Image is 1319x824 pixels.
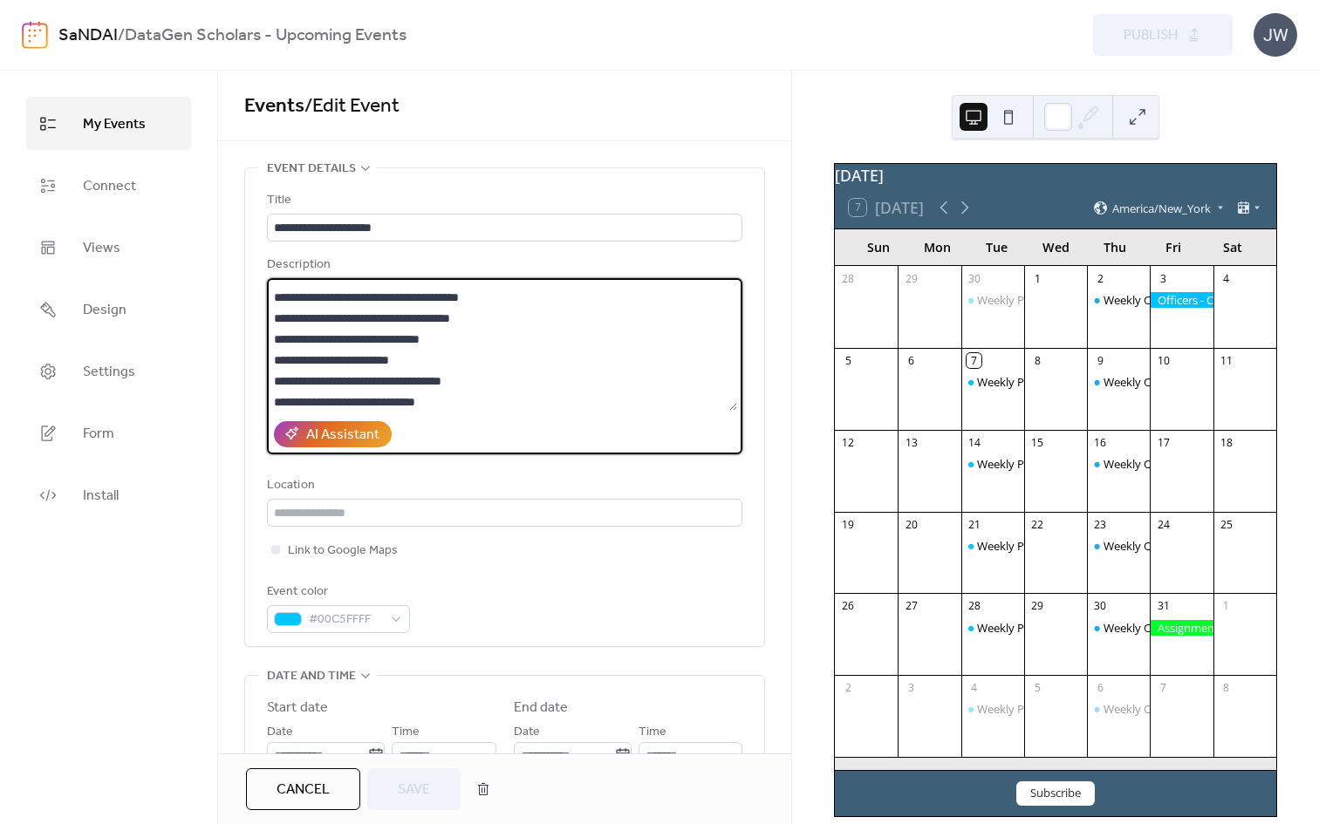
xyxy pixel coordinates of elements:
[1219,353,1234,368] div: 11
[1219,681,1234,696] div: 8
[1219,271,1234,286] div: 4
[244,87,304,126] a: Events
[1093,353,1108,368] div: 9
[977,701,1108,717] div: Weekly Program Meeting
[267,159,356,180] span: Event details
[1156,435,1171,450] div: 17
[1093,435,1108,450] div: 16
[967,353,981,368] div: 7
[1030,435,1045,450] div: 15
[1104,374,1209,390] div: Weekly Office Hours
[1093,681,1108,696] div: 6
[267,666,356,687] span: Date and time
[961,374,1024,390] div: Weekly Program Meeting
[1087,701,1150,717] div: Weekly Office Hours
[83,420,114,447] span: Form
[1150,292,1213,308] div: Officers - Complete Set 4 (Gen AI Tool Market Research Micro-job)
[1087,292,1150,308] div: Weekly Office Hours
[967,435,981,450] div: 14
[22,21,48,49] img: logo
[83,235,120,262] span: Views
[639,722,666,743] span: Time
[392,722,420,743] span: Time
[267,722,293,743] span: Date
[1093,271,1108,286] div: 2
[961,292,1024,308] div: Weekly Program Meeting - Kahoot
[267,582,407,603] div: Event color
[1093,517,1108,532] div: 23
[1030,353,1045,368] div: 8
[904,681,919,696] div: 3
[904,435,919,450] div: 13
[1104,620,1209,636] div: Weekly Office Hours
[977,456,1205,472] div: Weekly Program Meeting - Ethical AI Debate
[841,435,856,450] div: 12
[904,517,919,532] div: 20
[908,229,967,265] div: Mon
[118,19,125,52] b: /
[977,620,1108,636] div: Weekly Program Meeting
[1030,517,1045,532] div: 22
[26,159,191,212] a: Connect
[274,421,392,447] button: AI Assistant
[1087,620,1150,636] div: Weekly Office Hours
[1093,599,1108,614] div: 30
[841,681,856,696] div: 2
[841,599,856,614] div: 26
[967,229,1027,265] div: Tue
[1254,13,1297,57] div: JW
[267,475,739,496] div: Location
[267,190,739,211] div: Title
[1030,271,1045,286] div: 1
[904,271,919,286] div: 29
[26,406,191,460] a: Form
[1219,517,1234,532] div: 25
[961,538,1024,554] div: Weekly Program Meeting - AI-Powered Brainstorm
[1145,229,1204,265] div: Fri
[1203,229,1262,265] div: Sat
[967,599,981,614] div: 28
[977,538,1239,554] div: Weekly Program Meeting - AI-Powered Brainstorm
[961,620,1024,636] div: Weekly Program Meeting
[1087,538,1150,554] div: Weekly Office Hours
[1112,202,1211,214] span: America/New_York
[26,344,191,398] a: Settings
[26,221,191,274] a: Views
[1156,681,1171,696] div: 7
[26,283,191,336] a: Design
[1026,229,1085,265] div: Wed
[26,97,191,150] a: My Events
[58,19,118,52] a: SaNDAI
[514,698,569,718] div: End date
[288,541,398,562] span: Link to Google Maps
[1156,517,1171,532] div: 24
[1087,456,1150,472] div: Weekly Office Hours
[835,164,1276,187] div: [DATE]
[1104,701,1209,717] div: Weekly Office Hours
[967,271,981,286] div: 30
[26,468,191,521] a: Install
[1104,456,1209,472] div: Weekly Office Hours
[1156,353,1171,368] div: 10
[1156,271,1171,286] div: 3
[267,255,739,276] div: Description
[1030,599,1045,614] div: 29
[841,271,856,286] div: 28
[83,482,119,509] span: Install
[83,358,135,385] span: Settings
[841,517,856,532] div: 19
[1219,599,1234,614] div: 1
[246,768,360,810] button: Cancel
[514,722,540,743] span: Date
[1219,435,1234,450] div: 18
[309,609,382,630] span: #00C5FFFF
[904,353,919,368] div: 6
[961,456,1024,472] div: Weekly Program Meeting - Ethical AI Debate
[1104,292,1209,308] div: Weekly Office Hours
[83,173,136,200] span: Connect
[961,701,1024,717] div: Weekly Program Meeting
[1030,681,1045,696] div: 5
[277,780,330,800] span: Cancel
[304,87,400,126] span: / Edit Event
